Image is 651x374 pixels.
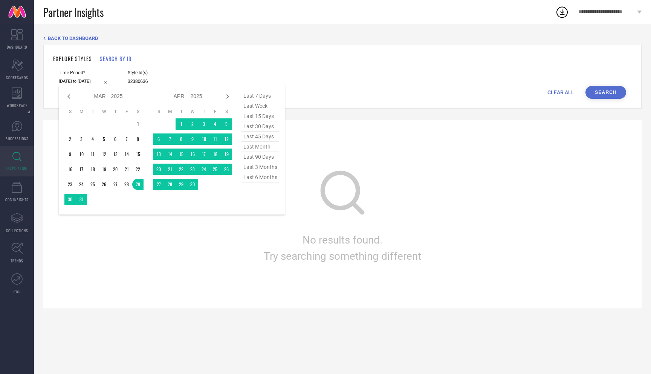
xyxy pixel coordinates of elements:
[64,194,76,205] td: Sun Mar 30 2025
[6,165,28,171] span: INSPIRATION
[241,121,279,132] span: last 30 days
[7,103,28,108] span: WORKSPACE
[76,149,87,160] td: Mon Mar 10 2025
[59,77,111,85] input: Select time period
[241,172,279,182] span: last 6 months
[187,179,198,190] td: Wed Apr 30 2025
[76,133,87,145] td: Mon Mar 03 2025
[59,70,111,75] span: Time Period*
[64,92,73,101] div: Previous month
[110,179,121,190] td: Thu Mar 27 2025
[98,149,110,160] td: Wed Mar 12 2025
[121,133,132,145] td: Fri Mar 07 2025
[164,149,176,160] td: Mon Apr 14 2025
[303,234,382,246] span: No results found.
[110,133,121,145] td: Thu Mar 06 2025
[176,109,187,115] th: Tuesday
[6,228,28,233] span: COLLECTIONS
[187,164,198,175] td: Wed Apr 23 2025
[241,162,279,172] span: last 3 months
[241,142,279,152] span: last month
[164,133,176,145] td: Mon Apr 07 2025
[121,164,132,175] td: Fri Mar 21 2025
[187,149,198,160] td: Wed Apr 16 2025
[209,133,221,145] td: Fri Apr 11 2025
[547,89,574,95] span: CLEAR ALL
[198,118,209,130] td: Thu Apr 03 2025
[241,91,279,101] span: last 7 days
[221,109,232,115] th: Saturday
[153,164,164,175] td: Sun Apr 20 2025
[198,133,209,145] td: Thu Apr 10 2025
[14,288,21,294] span: FWD
[198,109,209,115] th: Thursday
[87,149,98,160] td: Tue Mar 11 2025
[221,118,232,130] td: Sat Apr 05 2025
[53,55,92,63] h1: EXPLORE STYLES
[132,149,144,160] td: Sat Mar 15 2025
[43,35,642,41] div: Back TO Dashboard
[128,77,237,86] input: Enter comma separated style ids e.g. 12345, 67890
[221,149,232,160] td: Sat Apr 19 2025
[6,136,29,141] span: SUGGESTIONS
[5,197,29,202] span: CDC INSIGHTS
[176,133,187,145] td: Tue Apr 08 2025
[64,149,76,160] td: Sun Mar 09 2025
[241,152,279,162] span: last 90 days
[87,164,98,175] td: Tue Mar 18 2025
[187,133,198,145] td: Wed Apr 09 2025
[110,109,121,115] th: Thursday
[87,179,98,190] td: Tue Mar 25 2025
[48,35,98,41] span: BACK TO DASHBOARD
[187,109,198,115] th: Wednesday
[87,133,98,145] td: Tue Mar 04 2025
[76,194,87,205] td: Mon Mar 31 2025
[100,55,131,63] h1: SEARCH BY ID
[121,109,132,115] th: Friday
[7,44,27,50] span: DASHBOARD
[128,70,237,75] span: Style Id(s)
[164,179,176,190] td: Mon Apr 28 2025
[11,258,23,264] span: TRENDS
[132,164,144,175] td: Sat Mar 22 2025
[209,164,221,175] td: Fri Apr 25 2025
[176,164,187,175] td: Tue Apr 22 2025
[153,149,164,160] td: Sun Apr 13 2025
[153,133,164,145] td: Sun Apr 06 2025
[76,179,87,190] td: Mon Mar 24 2025
[132,109,144,115] th: Saturday
[221,133,232,145] td: Sat Apr 12 2025
[110,149,121,160] td: Thu Mar 13 2025
[132,118,144,130] td: Sat Mar 01 2025
[98,164,110,175] td: Wed Mar 19 2025
[64,133,76,145] td: Sun Mar 02 2025
[76,164,87,175] td: Mon Mar 17 2025
[110,164,121,175] td: Thu Mar 20 2025
[223,92,232,101] div: Next month
[87,109,98,115] th: Tuesday
[187,118,198,130] td: Wed Apr 02 2025
[198,149,209,160] td: Thu Apr 17 2025
[241,101,279,111] span: last week
[64,179,76,190] td: Sun Mar 23 2025
[176,118,187,130] td: Tue Apr 01 2025
[98,179,110,190] td: Wed Mar 26 2025
[209,109,221,115] th: Friday
[64,164,76,175] td: Sun Mar 16 2025
[153,179,164,190] td: Sun Apr 27 2025
[176,149,187,160] td: Tue Apr 15 2025
[241,111,279,121] span: last 15 days
[221,164,232,175] td: Sat Apr 26 2025
[176,179,187,190] td: Tue Apr 29 2025
[132,179,144,190] td: Sat Mar 29 2025
[43,5,104,20] span: Partner Insights
[76,109,87,115] th: Monday
[6,75,28,80] span: SCORECARDS
[241,132,279,142] span: last 45 days
[164,109,176,115] th: Monday
[198,164,209,175] td: Thu Apr 24 2025
[98,133,110,145] td: Wed Mar 05 2025
[264,250,421,262] span: Try searching something different
[164,164,176,175] td: Mon Apr 21 2025
[132,133,144,145] td: Sat Mar 08 2025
